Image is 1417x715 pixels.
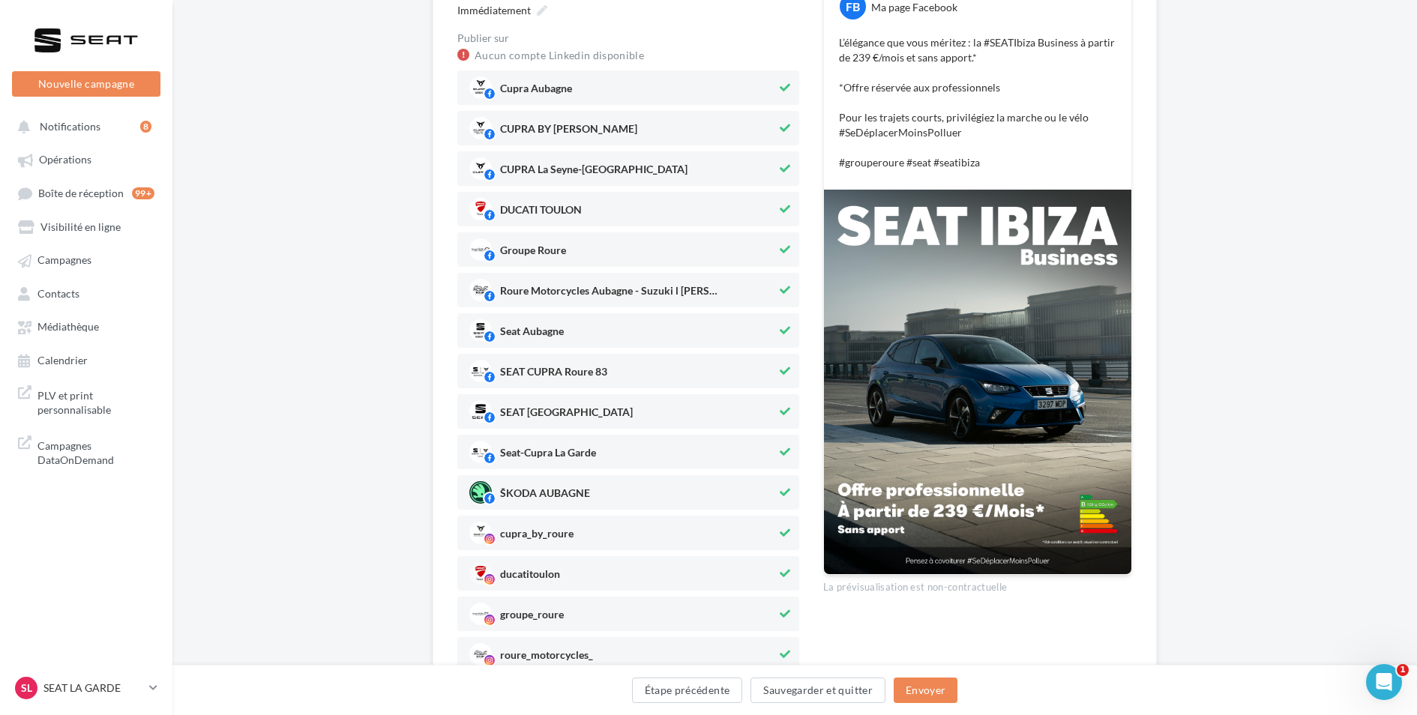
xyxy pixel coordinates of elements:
span: SL [21,681,32,696]
p: SEAT LA GARDE [43,681,143,696]
span: Seat Aubagne [500,326,564,343]
a: Boîte de réception99+ [9,179,163,207]
span: groupe_roure [500,609,564,626]
span: Seat-Cupra La Garde [500,447,596,464]
iframe: Intercom live chat [1366,664,1402,700]
span: Campagnes DataOnDemand [37,435,154,468]
span: Roure Motorcycles Aubagne - Suzuki l [PERSON_NAME] ... [500,286,725,302]
div: Publier sur [457,33,799,43]
span: Immédiatement [457,4,531,16]
a: Visibilité en ligne [9,213,163,240]
div: La prévisualisation est non-contractuelle [823,575,1132,594]
span: PLV et print personnalisable [37,385,154,417]
a: Médiathèque [9,313,163,340]
span: Boîte de réception [38,187,124,199]
a: Opérations [9,145,163,172]
span: Notifications [40,120,100,133]
button: Sauvegarder et quitter [750,678,885,703]
button: Étape précédente [632,678,743,703]
div: 8 [140,121,151,133]
span: CUPRA La Seyne-[GEOGRAPHIC_DATA] [500,164,688,181]
span: ŠKODA AUBAGNE [500,488,590,504]
span: Visibilité en ligne [40,220,121,233]
a: SL SEAT LA GARDE [12,674,160,702]
span: Contacts [37,287,79,300]
span: cupra_by_roure [500,528,574,545]
span: SEAT CUPRA Roure 83 [500,366,607,383]
a: PLV et print personnalisable [9,379,163,423]
span: DUCATI TOULON [500,205,582,221]
a: Calendrier [9,346,163,373]
button: Envoyer [894,678,957,703]
div: 99+ [132,187,154,199]
a: Campagnes [9,246,163,273]
button: Nouvelle campagne [12,71,160,97]
p: L’élégance que vous méritez : la #SEATIbiza Business à partir de 239 €/mois et sans apport.* *Off... [839,35,1116,170]
span: Calendrier [37,354,88,366]
a: Aucun compte Linkedin disponible [475,46,644,64]
span: 1 [1397,664,1409,676]
a: Campagnes DataOnDemand [9,429,163,474]
span: Médiathèque [37,321,99,334]
span: Campagnes [37,254,91,267]
span: CUPRA BY [PERSON_NAME] [500,124,637,140]
span: Cupra Aubagne [500,83,572,100]
span: roure_motorcycles_ [500,650,593,666]
span: Opérations [39,154,91,166]
button: Notifications 8 [9,112,157,139]
span: ducatitoulon [500,569,560,585]
span: Groupe Roure [500,245,566,262]
span: SEAT [GEOGRAPHIC_DATA] [500,407,633,423]
a: Contacts [9,280,163,307]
